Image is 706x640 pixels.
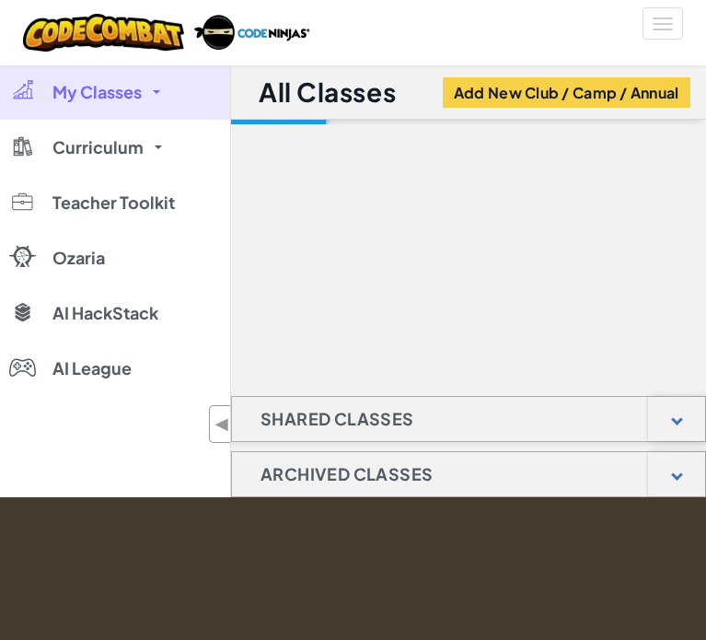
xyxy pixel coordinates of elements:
[214,411,230,437] span: ◀
[52,84,142,100] span: My Classes
[232,451,461,497] h1: Archived Classes
[23,14,184,52] img: CodeCombat logo
[52,305,158,321] span: AI HackStack
[52,139,144,156] span: Curriculum
[259,75,396,110] h1: All Classes
[52,250,105,266] span: Ozaria
[443,77,690,108] button: Add New Club / Camp / Annual
[52,360,132,377] span: AI League
[232,396,443,442] h1: Shared Classes
[193,14,310,52] img: Code Ninjas logo
[52,194,175,211] span: Teacher Toolkit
